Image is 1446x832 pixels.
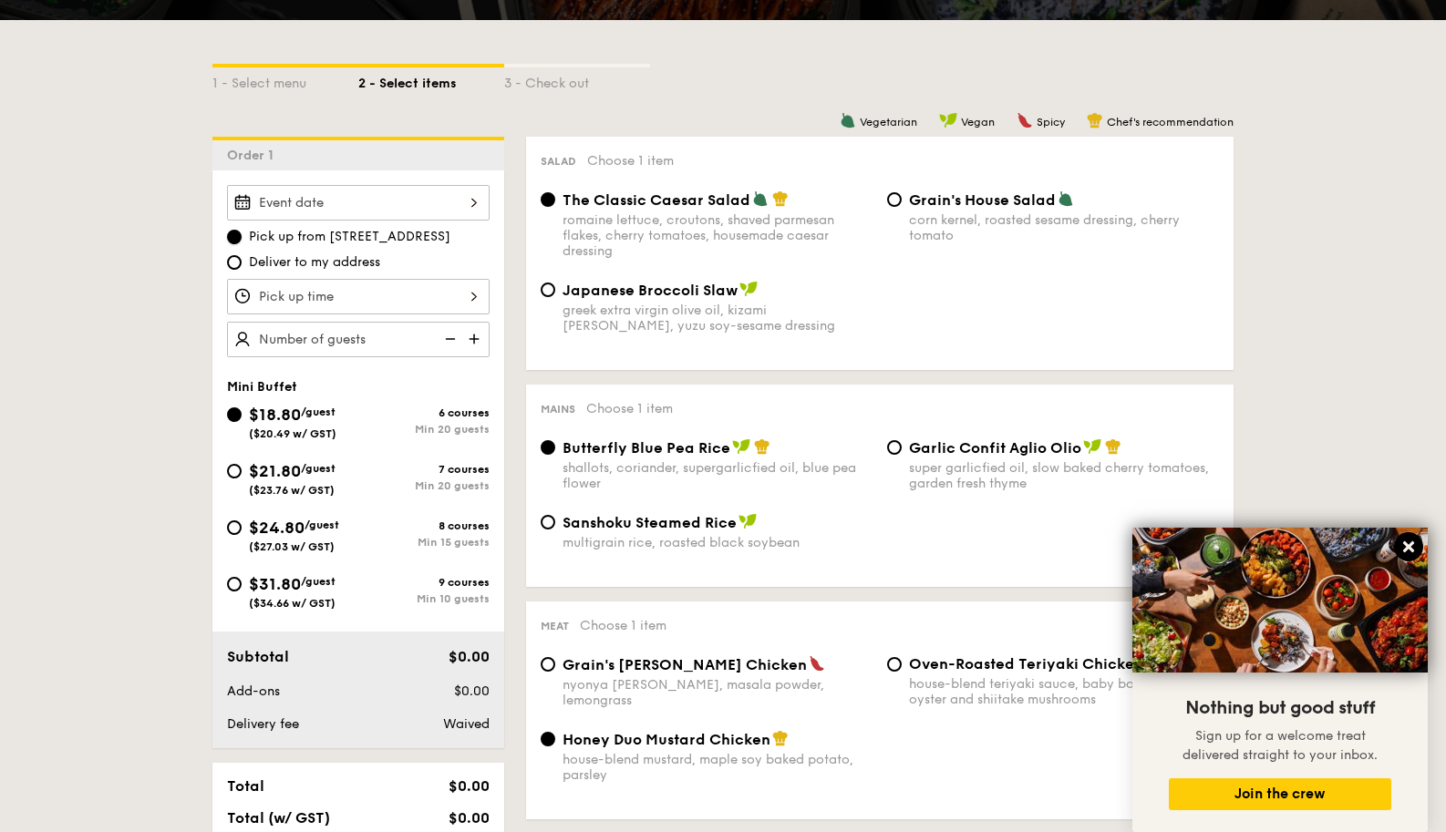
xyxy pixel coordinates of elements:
div: 2 - Select items [358,67,504,93]
div: romaine lettuce, croutons, shaved parmesan flakes, cherry tomatoes, housemade caesar dressing [563,212,873,259]
span: $0.00 [449,777,490,795]
img: icon-chef-hat.a58ddaea.svg [754,438,770,455]
input: $24.80/guest($27.03 w/ GST)8 coursesMin 15 guests [227,520,242,535]
span: $0.00 [449,809,490,827]
span: Garlic Confit Aglio Olio [909,439,1081,457]
img: icon-add.58712e84.svg [462,322,490,356]
input: Garlic Confit Aglio Oliosuper garlicfied oil, slow baked cherry tomatoes, garden fresh thyme [887,440,902,455]
span: ($34.66 w/ GST) [249,597,336,610]
img: icon-chef-hat.a58ddaea.svg [772,190,789,207]
img: icon-spicy.37a8142b.svg [809,655,825,672]
div: house-blend teriyaki sauce, baby bok choy, king oyster and shiitake mushrooms [909,676,1219,707]
img: DSC07876-Edit02-Large.jpeg [1132,528,1428,673]
span: Salad [541,155,576,168]
input: Pick up time [227,279,490,314]
img: icon-vegetarian.fe4039eb.svg [840,112,856,128]
img: icon-vegan.f8ff3823.svg [732,438,750,455]
input: $21.80/guest($23.76 w/ GST)7 coursesMin 20 guests [227,464,242,478]
span: Vegetarian [860,116,917,128]
span: Nothing but good stuff [1185,697,1375,719]
div: 3 - Check out [504,67,650,93]
span: ($23.76 w/ GST) [249,484,335,497]
span: /guest [301,406,336,418]
div: 6 courses [358,406,490,419]
span: Waived [443,716,490,732]
input: Butterfly Blue Pea Riceshallots, coriander, supergarlicfied oil, blue pea flower [541,440,555,455]
input: Japanese Broccoli Slawgreek extra virgin olive oil, kizami [PERSON_NAME], yuzu soy-sesame dressing [541,282,555,297]
img: icon-chef-hat.a58ddaea.svg [772,730,789,746]
span: $0.00 [454,683,490,699]
span: Subtotal [227,648,289,665]
input: Sanshoku Steamed Ricemultigrain rice, roasted black soybean [541,515,555,529]
span: $21.80 [249,461,301,481]
img: icon-vegan.f8ff3823.svg [738,513,757,529]
span: Sign up for a welcome treat delivered straight to your inbox. [1183,728,1378,763]
div: Min 15 guests [358,536,490,549]
img: icon-vegan.f8ff3823.svg [939,112,957,128]
img: icon-vegetarian.fe4039eb.svg [752,190,769,207]
div: greek extra virgin olive oil, kizami [PERSON_NAME], yuzu soy-sesame dressing [563,303,873,334]
span: Chef's recommendation [1107,116,1234,128]
span: /guest [301,575,336,588]
input: Grain's House Saladcorn kernel, roasted sesame dressing, cherry tomato [887,192,902,207]
span: Order 1 [227,148,281,163]
input: The Classic Caesar Saladromaine lettuce, croutons, shaved parmesan flakes, cherry tomatoes, house... [541,192,555,207]
span: Spicy [1037,116,1065,128]
div: Min 10 guests [358,592,490,605]
img: icon-vegetarian.fe4039eb.svg [1058,190,1074,207]
div: nyonya [PERSON_NAME], masala powder, lemongrass [563,677,873,708]
div: 8 courses [358,519,490,532]
input: Pick up from [STREET_ADDRESS] [227,230,242,244]
span: Japanese Broccoli Slaw [563,282,738,299]
input: Number of guests [227,322,490,357]
span: Meat [541,620,569,632]
span: Total (w/ GST) [227,809,330,827]
div: 7 courses [358,463,490,476]
span: Grain's [PERSON_NAME] Chicken [563,656,807,673]
img: icon-spicy.37a8142b.svg [1017,112,1033,128]
span: Oven-Roasted Teriyaki Chicken [909,655,1143,673]
button: Close [1394,532,1423,561]
span: Sanshoku Steamed Rice [563,514,737,531]
div: multigrain rice, roasted black soybean [563,535,873,550]
span: Pick up from [STREET_ADDRESS] [249,228,450,246]
img: icon-vegan.f8ff3823.svg [739,281,758,297]
span: $18.80 [249,405,301,425]
img: icon-chef-hat.a58ddaea.svg [1105,438,1121,455]
span: Deliver to my address [249,253,380,272]
span: ($27.03 w/ GST) [249,540,335,553]
span: Butterfly Blue Pea Rice [563,439,730,457]
input: $18.80/guest($20.49 w/ GST)6 coursesMin 20 guests [227,407,242,422]
div: shallots, coriander, supergarlicfied oil, blue pea flower [563,460,873,491]
input: Oven-Roasted Teriyaki Chickenhouse-blend teriyaki sauce, baby bok choy, king oyster and shiitake ... [887,657,902,672]
span: /guest [301,462,336,475]
span: Choose 1 item [587,153,674,169]
div: house-blend mustard, maple soy baked potato, parsley [563,752,873,783]
span: $24.80 [249,518,305,538]
span: Grain's House Salad [909,191,1056,209]
span: /guest [305,519,339,531]
span: Delivery fee [227,716,299,732]
span: Mini Buffet [227,379,297,395]
input: Event date [227,185,490,221]
span: $0.00 [449,648,490,665]
span: Choose 1 item [586,401,673,416]
input: $31.80/guest($34.66 w/ GST)9 coursesMin 10 guests [227,577,242,591]
span: ($20.49 w/ GST) [249,427,336,440]
img: icon-chef-hat.a58ddaea.svg [1087,112,1103,128]
img: icon-vegan.f8ff3823.svg [1083,438,1101,455]
span: Mains [541,403,575,416]
div: 1 - Select menu [212,67,358,93]
span: Total [227,777,264,795]
span: The Classic Caesar Salad [563,191,750,209]
div: 9 courses [358,576,490,589]
img: icon-reduce.1d2dbef1.svg [435,322,462,356]
div: corn kernel, roasted sesame dressing, cherry tomato [909,212,1219,243]
button: Join the crew [1169,778,1391,810]
span: Vegan [961,116,995,128]
span: $31.80 [249,574,301,594]
input: Deliver to my address [227,255,242,270]
div: Min 20 guests [358,479,490,492]
div: super garlicfied oil, slow baked cherry tomatoes, garden fresh thyme [909,460,1219,491]
span: Honey Duo Mustard Chicken [563,731,770,748]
